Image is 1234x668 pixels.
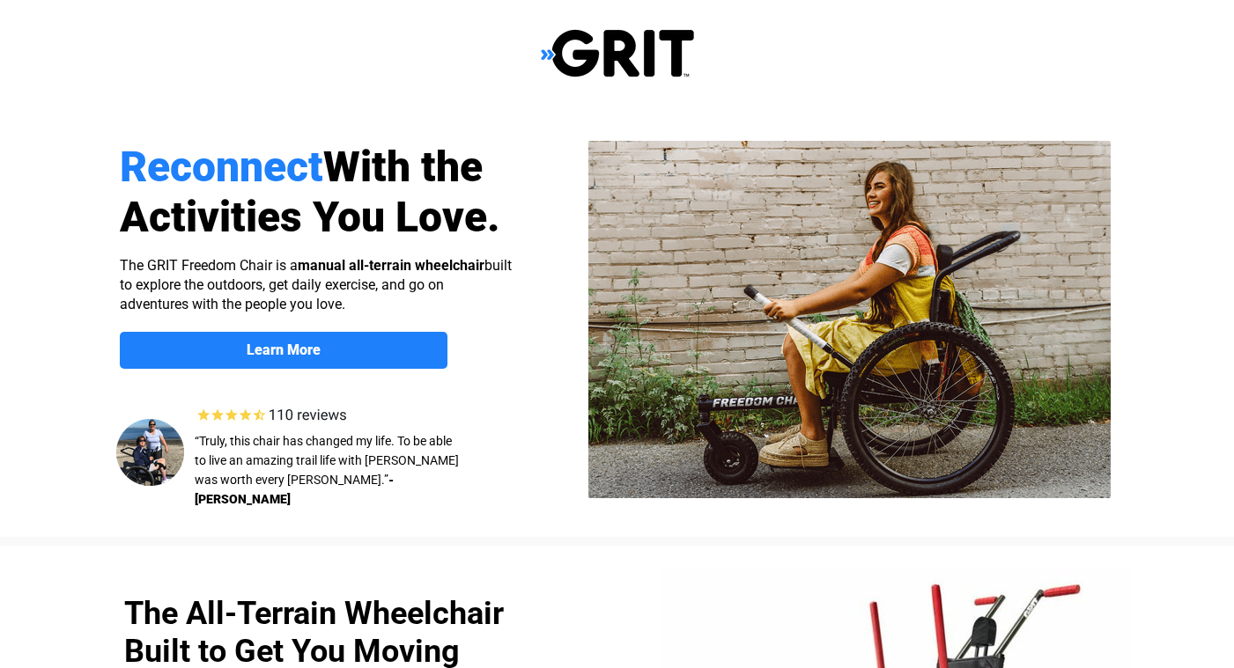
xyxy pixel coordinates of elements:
[120,192,500,242] span: Activities You Love.
[120,257,512,312] span: The GRIT Freedom Chair is a built to explore the outdoors, get daily exercise, and go on adventur...
[120,332,447,369] a: Learn More
[247,341,321,358] strong: Learn More
[120,142,323,192] span: Reconnect
[195,434,459,487] span: “Truly, this chair has changed my life. To be able to live an amazing trail life with [PERSON_NAM...
[323,142,483,192] span: With the
[298,257,484,274] strong: manual all-terrain wheelchair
